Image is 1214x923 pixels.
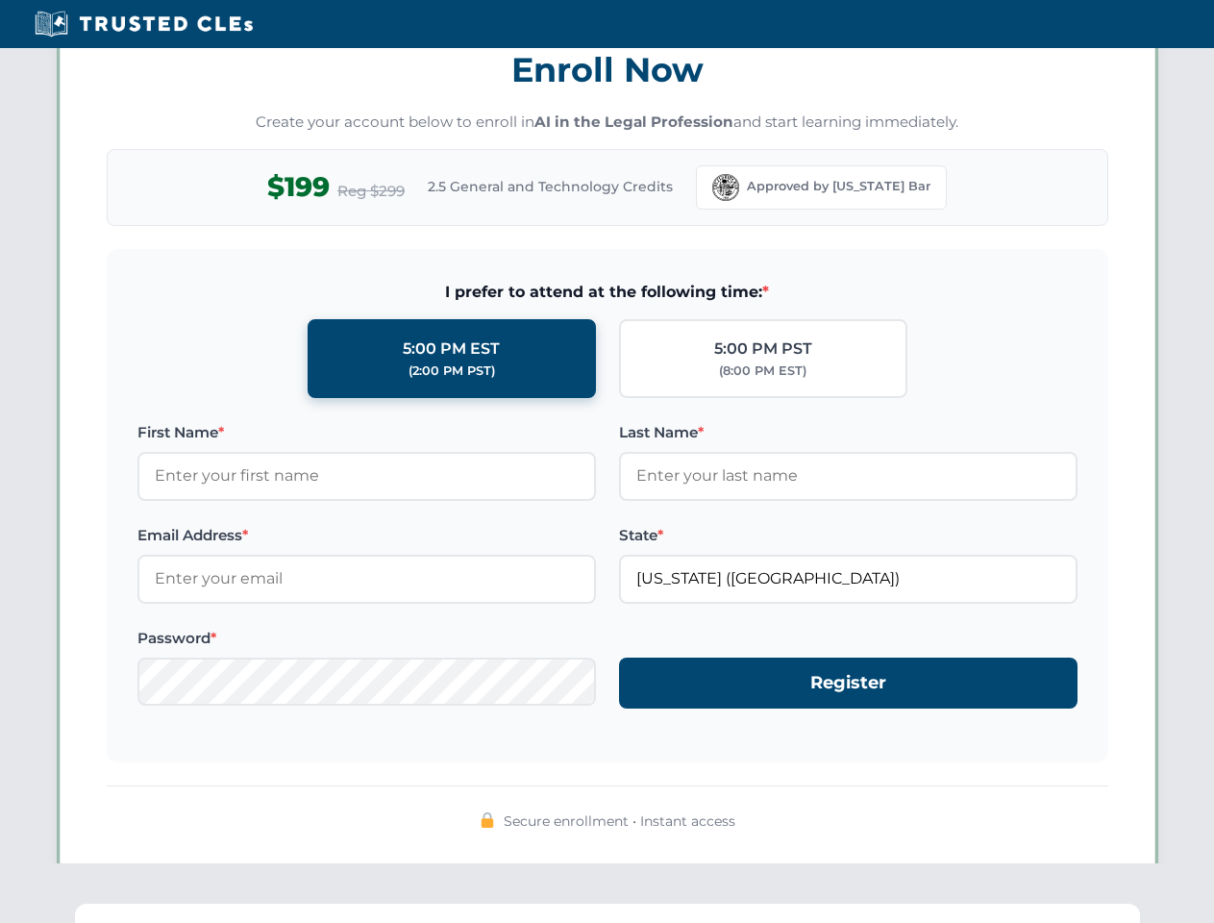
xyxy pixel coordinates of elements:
[619,524,1078,547] label: State
[137,555,596,603] input: Enter your email
[619,421,1078,444] label: Last Name
[619,658,1078,709] button: Register
[137,452,596,500] input: Enter your first name
[337,180,405,203] span: Reg $299
[29,10,259,38] img: Trusted CLEs
[712,174,739,201] img: Florida Bar
[409,362,495,381] div: (2:00 PM PST)
[107,39,1108,100] h3: Enroll Now
[428,176,673,197] span: 2.5 General and Technology Credits
[714,337,812,362] div: 5:00 PM PST
[747,177,930,196] span: Approved by [US_STATE] Bar
[137,524,596,547] label: Email Address
[504,811,735,832] span: Secure enrollment • Instant access
[137,627,596,650] label: Password
[619,555,1078,603] input: Florida (FL)
[107,112,1108,134] p: Create your account below to enroll in and start learning immediately.
[137,280,1078,305] span: I prefer to attend at the following time:
[619,452,1078,500] input: Enter your last name
[719,362,806,381] div: (8:00 PM EST)
[403,337,500,362] div: 5:00 PM EST
[137,421,596,444] label: First Name
[480,812,495,828] img: 🔒
[267,165,330,209] span: $199
[534,112,733,131] strong: AI in the Legal Profession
